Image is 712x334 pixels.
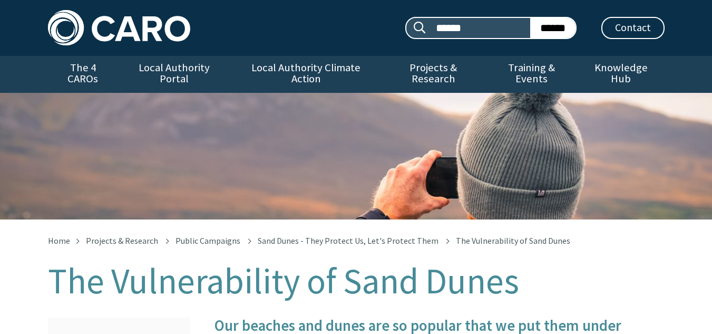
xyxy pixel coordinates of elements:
[48,235,70,246] a: Home
[485,56,578,93] a: Training & Events
[48,10,190,45] img: Caro logo
[86,235,158,246] a: Projects & Research
[258,235,438,246] a: Sand Dunes - They Protect Us, Let's Protect Them
[456,235,570,246] span: The Vulnerability of Sand Dunes
[48,56,118,93] a: The 4 CAROs
[231,56,381,93] a: Local Authority Climate Action
[175,235,240,246] a: Public Campaigns
[381,56,485,93] a: Projects & Research
[578,56,664,93] a: Knowledge Hub
[601,17,665,39] a: Contact
[118,56,231,93] a: Local Authority Portal
[48,262,665,301] h1: The Vulnerability of Sand Dunes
